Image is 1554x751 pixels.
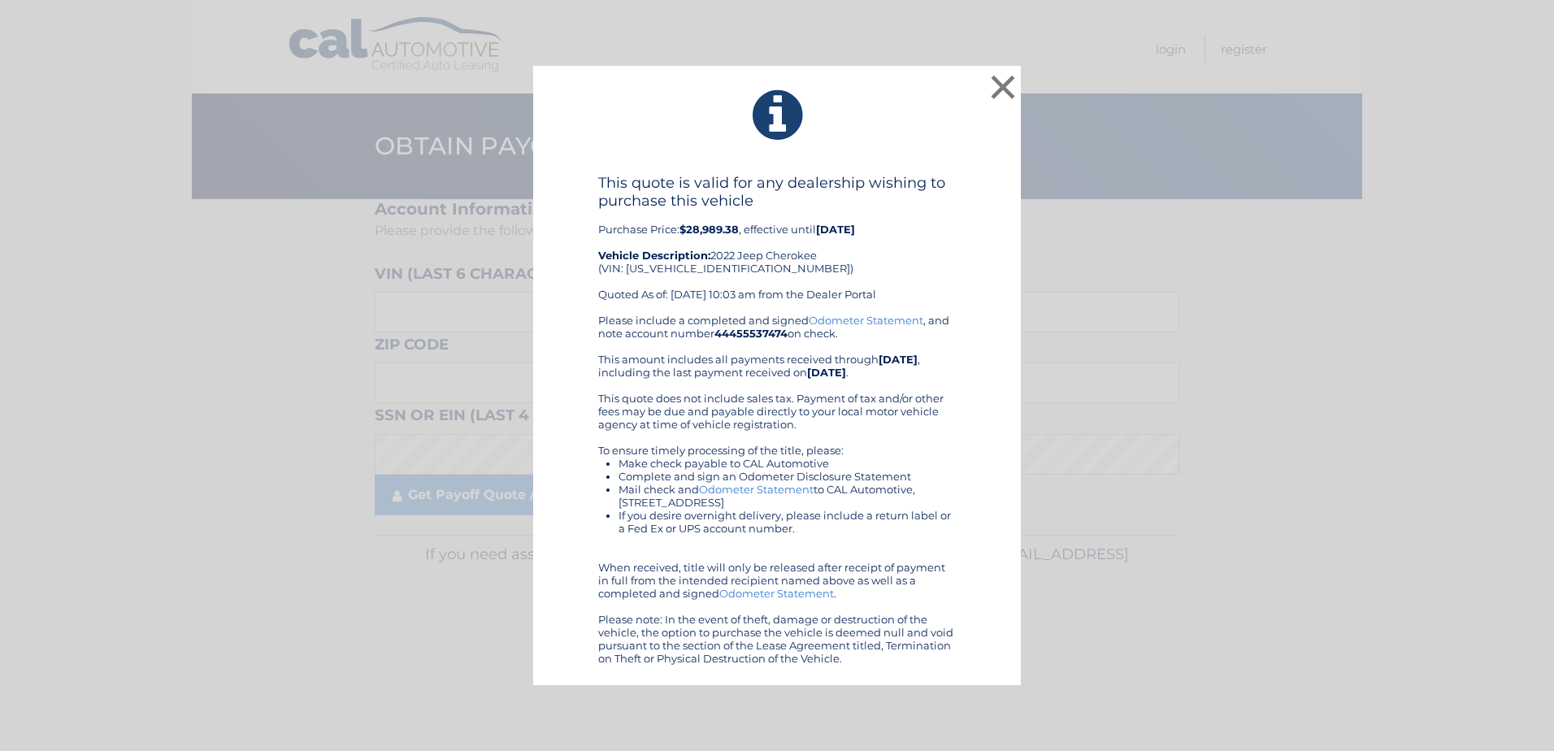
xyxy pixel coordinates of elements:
div: Purchase Price: , effective until 2022 Jeep Cherokee (VIN: [US_VEHICLE_IDENTIFICATION_NUMBER]) Qu... [598,174,956,314]
a: Odometer Statement [809,314,923,327]
b: $28,989.38 [679,223,739,236]
button: × [987,71,1019,103]
b: [DATE] [816,223,855,236]
h4: This quote is valid for any dealership wishing to purchase this vehicle [598,174,956,210]
div: Please include a completed and signed , and note account number on check. This amount includes al... [598,314,956,665]
a: Odometer Statement [699,483,814,496]
b: [DATE] [879,353,918,366]
li: Make check payable to CAL Automotive [619,457,956,470]
li: Complete and sign an Odometer Disclosure Statement [619,470,956,483]
b: [DATE] [807,366,846,379]
li: If you desire overnight delivery, please include a return label or a Fed Ex or UPS account number. [619,509,956,535]
b: 44455537474 [714,327,788,340]
li: Mail check and to CAL Automotive, [STREET_ADDRESS] [619,483,956,509]
strong: Vehicle Description: [598,249,710,262]
a: Odometer Statement [719,587,834,600]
